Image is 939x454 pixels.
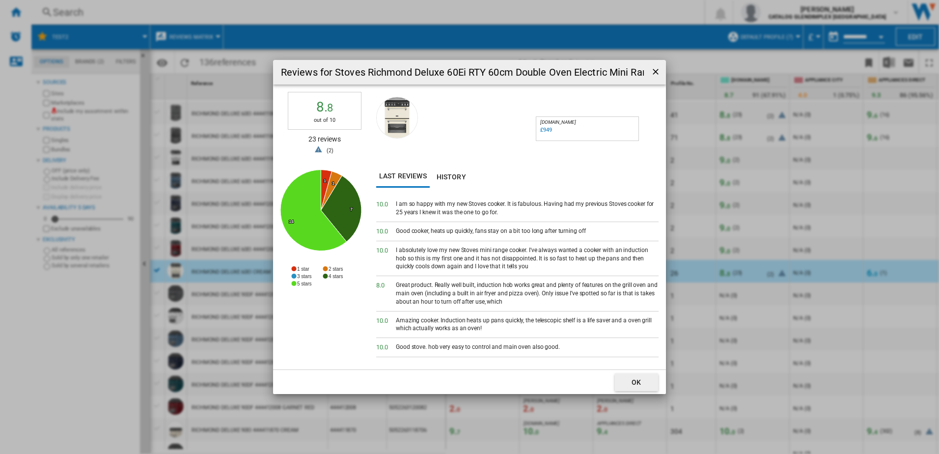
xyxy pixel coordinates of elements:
span: 10. [376,227,388,235]
span: 10. [376,200,388,208]
span: 8 [327,102,333,114]
tspan: 7 [350,207,353,212]
div: Good cooker, heats up quickly, fans stay on a bit too long after turning off [396,227,659,236]
tspan: 4 stars [329,274,343,279]
tspan: 1 [332,181,334,186]
ng-md-icon: getI18NText('BUTTONS.CLOSE_DIALOG') [651,67,663,79]
span: 0 [385,200,388,208]
span: 10. [376,317,388,324]
div: I absolutely love my new Stoves mini range cooker. I've always wanted a cooker with an induction ... [396,246,659,271]
span: 0 [385,317,388,324]
span: [DOMAIN_NAME] [540,119,576,125]
span: 0 [385,247,388,254]
span: 10. [376,343,388,351]
span: 8. [316,99,333,115]
div: Amazing cooker. Induction heats up pans quickly, the telescopic shelf is a life saver and a oven ... [396,316,659,333]
div: Good stove. hob very easy to control and main oven also good. [396,343,659,352]
div: out of 10 [288,116,361,124]
span: 0 [385,227,388,235]
div: I am so happy with my new Stoves cooker. It is fabulous. Having had my previous Stoves cooker for... [396,200,659,217]
span: 2 [329,147,331,154]
tspan: 5 stars [297,281,311,286]
img: 88d57f7e6741d945b8824df2d24fc57d28a8c0d9_1.jpg [376,97,418,139]
button: OK [615,373,658,391]
button: History [430,166,473,188]
tspan: 1 star [297,266,309,272]
div: 2 bad reviews (below or equal to 4/10) [288,145,361,155]
span: 0 [381,282,385,289]
h3: Reviews for Stoves Richmond Deluxe 60Ei RTY 60cm Double Oven Electric Mini Range Cooker with Indu... [281,65,644,79]
tspan: 1 [324,178,326,183]
span: ( ) [327,147,333,154]
button: Last reviews [376,166,430,188]
span: 0 [385,343,388,351]
button: getI18NText('BUTTONS.CLOSE_DIALOG') [647,62,662,82]
tspan: 3 stars [297,274,311,279]
div: 23 reviews [288,135,361,149]
div: Last updated : Friday, 15 August 2025 06:26 [540,127,552,133]
span: 10. [376,247,388,254]
tspan: 14 [289,219,294,224]
tspan: 2 stars [329,266,343,272]
span: 8. [376,282,385,289]
div: Great product. Really well built, induction hob works great and plenty of features on the grill o... [396,281,659,306]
